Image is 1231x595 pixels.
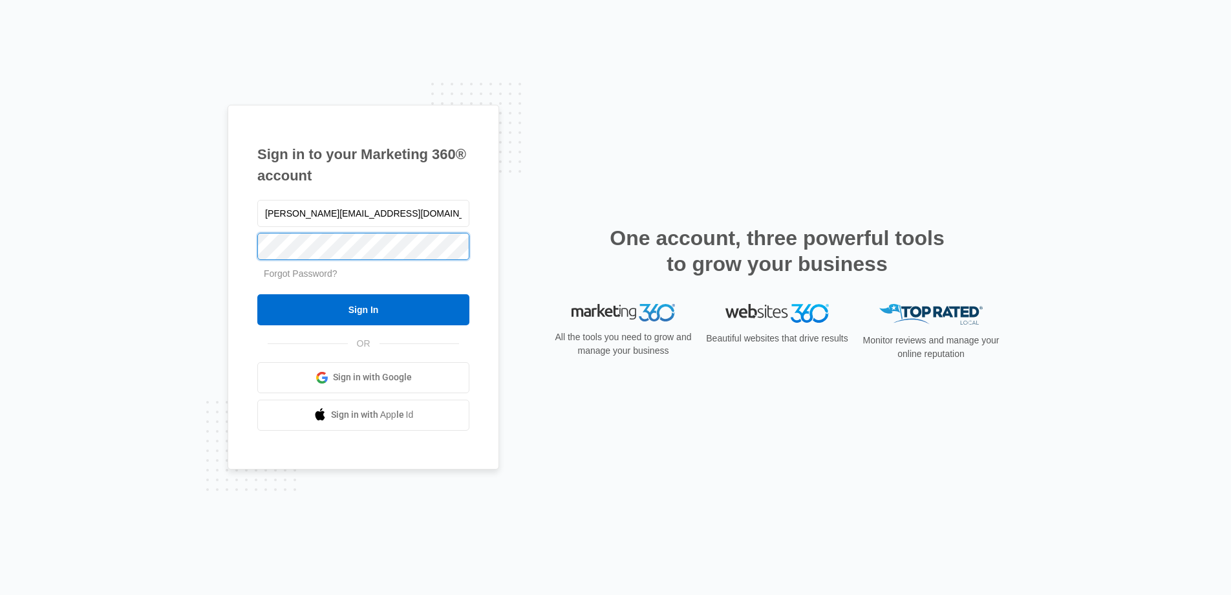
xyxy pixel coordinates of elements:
a: Forgot Password? [264,268,337,279]
p: All the tools you need to grow and manage your business [551,330,696,358]
h1: Sign in to your Marketing 360® account [257,144,469,186]
h2: One account, three powerful tools to grow your business [606,225,948,277]
input: Sign In [257,294,469,325]
img: Top Rated Local [879,304,983,325]
a: Sign in with Google [257,362,469,393]
img: Websites 360 [725,304,829,323]
p: Beautiful websites that drive results [705,332,850,345]
p: Monitor reviews and manage your online reputation [859,334,1003,361]
input: Email [257,200,469,227]
a: Sign in with Apple Id [257,400,469,431]
img: Marketing 360 [572,304,675,322]
span: Sign in with Apple Id [331,408,414,422]
span: OR [348,337,380,351]
span: Sign in with Google [333,371,412,384]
